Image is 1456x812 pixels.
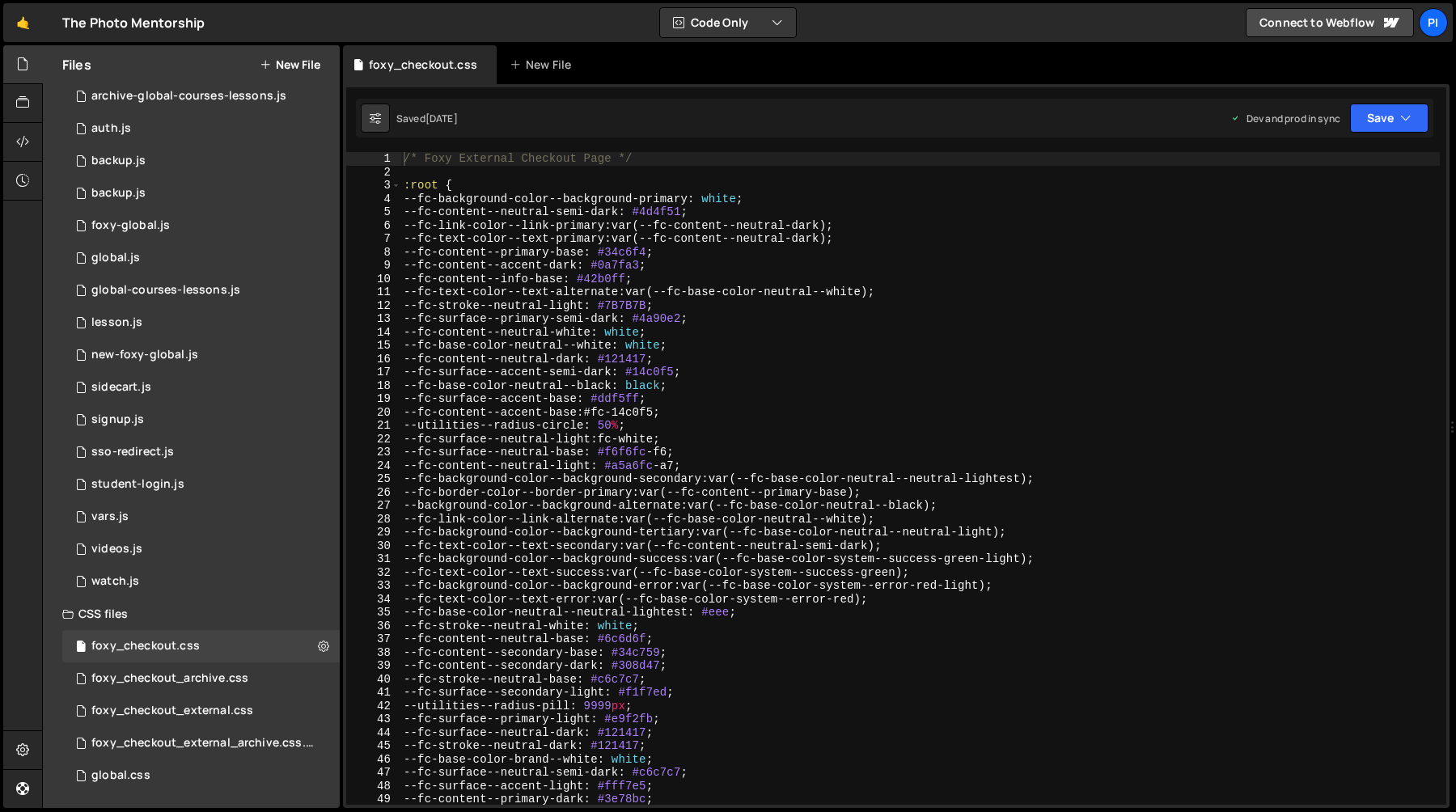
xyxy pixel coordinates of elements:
div: foxy-global.js [91,218,170,233]
div: 40 [346,673,401,687]
div: videos.js [91,542,142,556]
div: The Photo Mentorship [62,13,205,32]
div: 13533/35472.js [62,307,340,339]
div: 13533/35292.js [62,274,340,307]
div: global-courses-lessons.js [91,283,240,298]
a: 🤙 [3,3,43,42]
div: 15 [346,339,401,353]
div: 41 [346,686,401,700]
div: foxy_checkout_external.css [91,704,253,718]
div: 23 [346,446,401,459]
div: 12 [346,299,401,313]
div: 13533/46953.js [62,468,340,501]
div: 28 [346,513,401,527]
div: 16 [346,353,401,366]
div: watch.js [91,574,139,589]
div: student-login.js [91,477,184,492]
div: 7 [346,232,401,246]
div: foxy_checkout.css [91,639,200,653]
div: 3 [346,179,401,192]
div: global.js [91,251,140,265]
div: foxy_checkout_external_archive.css.css [91,736,315,751]
div: 6 [346,219,401,233]
div: 13533/47004.js [62,436,340,468]
div: 13533/43968.js [62,80,340,112]
div: backup.js [91,154,146,168]
div: 5 [346,205,401,219]
div: 32 [346,566,401,580]
div: 17 [346,366,401,379]
div: 13533/43446.js [62,371,340,404]
div: 27 [346,499,401,513]
div: backup.js [91,186,146,201]
div: lesson.js [91,315,142,330]
div: Dev and prod in sync [1230,112,1340,125]
div: 21 [346,419,401,433]
div: 35 [346,606,401,620]
div: 13533/38747.css [62,695,340,727]
div: foxy_checkout.css [369,57,477,73]
div: 13533/34219.js [62,209,340,242]
div: [DATE] [425,112,458,125]
div: 13533/45031.js [62,145,340,177]
div: global.css [91,768,150,783]
div: Saved [396,112,458,125]
div: 37 [346,632,401,646]
div: 33 [346,579,401,593]
div: 29 [346,526,401,539]
div: 44 [346,726,401,740]
div: CSS files [43,598,340,630]
div: 1 [346,152,401,166]
div: 10 [346,273,401,286]
div: 13533/35489.css [62,759,340,792]
div: new-foxy-global.js [91,348,198,362]
div: 13 [346,312,401,326]
div: 18 [346,379,401,393]
div: 9 [346,259,401,273]
div: 13533/35364.js [62,404,340,436]
div: 42 [346,700,401,713]
div: 13533/44029.css [62,727,345,759]
div: 13533/34034.js [62,112,340,145]
button: Code Only [660,8,796,37]
div: 39 [346,659,401,673]
button: Save [1350,104,1428,133]
a: Connect to Webflow [1246,8,1414,37]
div: sso-redirect.js [91,445,174,459]
div: 2 [346,166,401,180]
div: 11 [346,285,401,299]
button: New File [260,58,320,71]
div: 43 [346,713,401,726]
div: 14 [346,326,401,340]
h2: Files [62,56,91,74]
div: New File [510,57,578,73]
div: 13533/40053.js [62,339,340,371]
div: 34 [346,593,401,607]
div: 47 [346,766,401,780]
div: 13533/42246.js [62,533,340,565]
div: sidecart.js [91,380,151,395]
a: Pi [1419,8,1448,37]
div: 22 [346,433,401,446]
div: 25 [346,472,401,486]
div: 8 [346,246,401,260]
div: 46 [346,753,401,767]
div: 45 [346,739,401,753]
div: 49 [346,793,401,806]
div: 13533/38978.js [62,501,340,533]
div: foxy_checkout_archive.css [91,671,248,686]
div: signup.js [91,412,144,427]
div: 13533/44030.css [62,662,340,695]
div: 13533/38507.css [62,630,340,662]
div: 31 [346,552,401,566]
div: archive-global-courses-lessons.js [91,89,286,104]
div: 13533/38527.js [62,565,340,598]
div: 36 [346,620,401,633]
div: 13533/45030.js [62,177,340,209]
div: 48 [346,780,401,793]
div: 38 [346,646,401,660]
div: vars.js [91,510,129,524]
div: 20 [346,406,401,420]
div: 19 [346,392,401,406]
